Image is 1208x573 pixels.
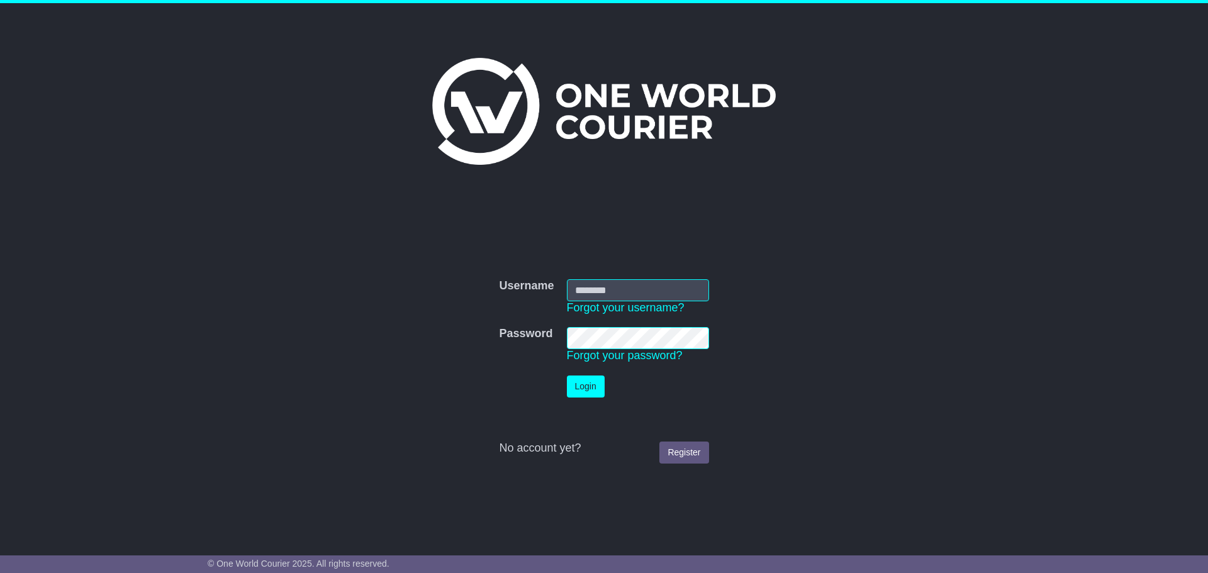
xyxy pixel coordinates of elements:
span: © One World Courier 2025. All rights reserved. [208,559,389,569]
div: No account yet? [499,442,708,455]
label: Password [499,327,552,341]
label: Username [499,279,554,293]
a: Register [659,442,708,464]
a: Forgot your password? [567,349,683,362]
a: Forgot your username? [567,301,685,314]
img: One World [432,58,776,165]
button: Login [567,376,605,398]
